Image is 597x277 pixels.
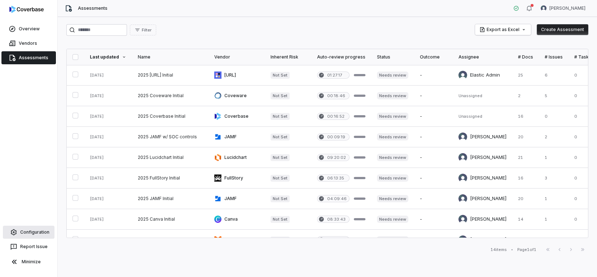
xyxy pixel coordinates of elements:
button: Minimize [3,255,54,269]
img: Kim Kambarami avatar [458,194,467,203]
div: # Docs [518,54,533,60]
button: Report Issue [3,240,54,253]
div: 14 items [491,247,507,252]
span: Filter [142,27,152,33]
td: - [414,106,453,127]
button: Filter [130,25,156,35]
img: logo-D7KZi-bG.svg [9,6,44,13]
button: Create Assessment [537,24,588,35]
td: - [414,147,453,168]
div: Inherent Risk [271,54,306,60]
div: Name [138,54,203,60]
div: Last updated [90,54,126,60]
img: Kim Kambarami avatar [458,235,467,244]
img: Kim Kambarami avatar [458,153,467,162]
td: - [414,86,453,106]
img: Kim Kambarami avatar [541,5,546,11]
a: Assessments [1,51,56,64]
div: Vendor [214,54,259,60]
td: - [414,209,453,230]
span: [PERSON_NAME] [549,5,585,11]
span: Assessments [78,5,107,11]
td: - [414,127,453,147]
div: Status [377,54,408,60]
img: Kim Kambarami avatar [458,174,467,182]
div: # Issues [545,54,563,60]
a: Vendors [1,37,56,50]
a: Configuration [3,226,54,239]
td: - [414,230,453,250]
div: Auto-review progress [317,54,365,60]
a: Overview [1,22,56,35]
img: Kim Kambarami avatar [458,215,467,224]
td: - [414,168,453,189]
div: Outcome [420,54,447,60]
img: Elastic Admin avatar [458,71,467,79]
div: Page 1 of 1 [517,247,536,252]
div: # Tasks [574,54,591,60]
div: Assignee [458,54,506,60]
td: - [414,189,453,209]
button: Kim Kambarami avatar[PERSON_NAME] [536,3,590,14]
img: Kim Kambarami avatar [458,133,467,141]
button: Export as Excel [475,24,531,35]
div: • [511,247,513,252]
td: - [414,65,453,86]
